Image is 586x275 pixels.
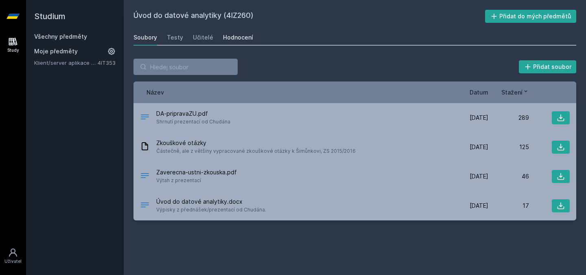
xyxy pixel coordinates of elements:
a: Klient/server aplikace v [GEOGRAPHIC_DATA] [34,59,98,67]
span: Výpisky z přednášek/prezentací od Chudána. [156,206,266,214]
span: [DATE] [470,202,488,210]
span: [DATE] [470,143,488,151]
span: Částečně, ale z většiny vypracované zkouškové otázky k Šimůnkovi, ZS 2015/2016 [156,147,356,155]
div: DOCX [140,200,150,212]
span: Stažení [501,88,523,97]
span: [DATE] [470,114,488,122]
button: Stažení [501,88,529,97]
a: Učitelé [193,29,213,46]
a: Soubory [133,29,157,46]
button: Název [146,88,164,97]
div: Hodnocení [223,33,253,42]
a: Uživatel [2,244,24,268]
div: Učitelé [193,33,213,42]
a: Study [2,33,24,57]
span: Shrnutí prezentací od Chudána [156,118,230,126]
div: Study [7,47,19,53]
span: [DATE] [470,172,488,180]
input: Hledej soubor [133,59,238,75]
div: 17 [488,202,529,210]
button: Datum [470,88,488,97]
div: 289 [488,114,529,122]
h2: Úvod do datové analytiky (4IZ260) [133,10,485,23]
a: Všechny předměty [34,33,87,40]
a: 4IT353 [98,59,116,66]
span: Výtah z prezentací [156,176,237,185]
button: Přidat do mých předmětů [485,10,577,23]
div: PDF [140,171,150,183]
div: Soubory [133,33,157,42]
button: Přidat soubor [519,60,577,73]
div: Testy [167,33,183,42]
div: 46 [488,172,529,180]
span: Zaverecna-ustni-zkouska.pdf [156,168,237,176]
div: 125 [488,143,529,151]
span: Úvod do datové analytiky.docx [156,198,266,206]
a: Testy [167,29,183,46]
div: PDF [140,112,150,124]
span: Moje předměty [34,47,78,55]
a: Hodnocení [223,29,253,46]
div: Uživatel [4,258,22,264]
span: Zkouškové otázky [156,139,356,147]
span: DA-pripravaZU.pdf [156,110,230,118]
